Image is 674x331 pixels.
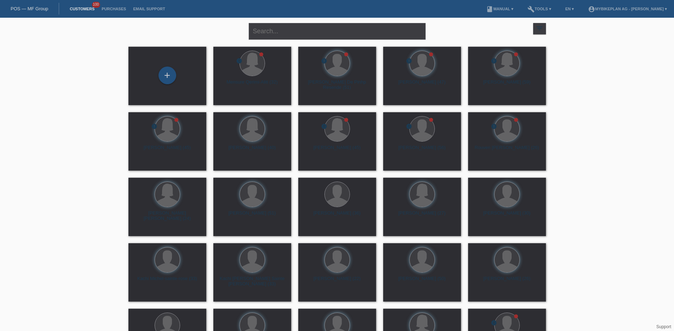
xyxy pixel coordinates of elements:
[406,58,412,64] i: error
[98,7,129,11] a: Purchases
[406,123,412,130] i: error
[389,145,455,156] div: [PERSON_NAME] (56)
[524,7,555,11] a: buildTools ▾
[66,7,98,11] a: Customers
[584,7,670,11] a: account_circleMybikeplan AG - [PERSON_NAME] ▾
[151,123,157,130] i: error
[491,58,497,65] div: unconfirmed, pending
[321,58,327,64] i: error
[321,123,327,130] i: error
[219,276,286,287] div: Kachi [PERSON_NAME] Sainte [PERSON_NAME] (33)
[474,276,540,287] div: [PERSON_NAME] (26)
[474,145,540,156] div: Rouven [PERSON_NAME] (26)
[219,210,286,222] div: [PERSON_NAME] (51)
[236,58,242,65] div: unconfirmed, pending
[129,7,168,11] a: Email Support
[134,145,201,156] div: [PERSON_NAME] (45)
[389,79,455,91] div: [PERSON_NAME] (47)
[304,210,370,222] div: [PERSON_NAME] (36)
[219,145,286,156] div: [PERSON_NAME] (40)
[474,79,540,91] div: [PERSON_NAME] (59)
[483,7,517,11] a: bookManual ▾
[219,79,286,91] div: Mensure Qerimi-Aliti (32)
[406,123,412,131] div: unconfirmed, pending
[528,6,535,13] i: build
[321,123,327,131] div: unconfirmed, pending
[588,6,595,13] i: account_circle
[474,210,540,222] div: [PERSON_NAME] (30)
[486,6,493,13] i: book
[11,6,48,11] a: POS — MF Group
[491,123,497,131] div: unconfirmed, pending
[151,123,157,131] div: unconfirmed, pending
[321,58,327,65] div: unconfirmed, pending
[491,320,497,326] i: error
[562,7,577,11] a: EN ▾
[536,24,543,32] i: filter_list
[389,276,455,287] div: [PERSON_NAME] (50)
[389,210,455,222] div: [PERSON_NAME] (27)
[491,320,497,327] div: unconfirmed, pending
[304,79,370,91] div: [PERSON_NAME] De Pinhp Resende (51)
[491,123,497,130] i: error
[134,276,201,287] div: Kachi Michel-sainte-rose (33)
[656,324,671,329] a: Support
[236,58,242,64] i: error
[304,145,370,156] div: [PERSON_NAME] (45)
[491,58,497,64] i: error
[249,23,426,40] input: Search...
[406,58,412,65] div: unconfirmed, pending
[92,2,100,8] span: 100
[304,276,370,287] div: [PERSON_NAME] (22)
[134,210,201,222] div: [PERSON_NAME] [PERSON_NAME] (24)
[159,69,176,81] div: Add customer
